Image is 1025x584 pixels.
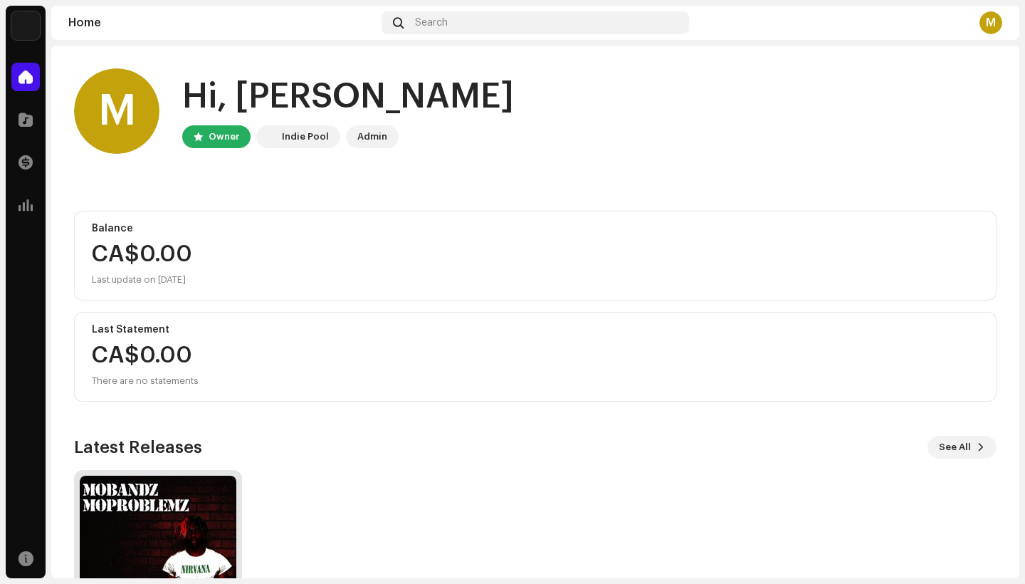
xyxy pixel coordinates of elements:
div: Indie Pool [282,128,329,145]
div: Hi, [PERSON_NAME] [182,74,514,120]
span: Search [415,17,448,28]
div: Balance [92,223,979,234]
re-o-card-value: Balance [74,211,997,301]
img: 190830b2-3b53-4b0d-992c-d3620458de1d [11,11,40,40]
div: Home [68,17,376,28]
div: There are no statements [92,372,199,390]
div: Admin [357,128,387,145]
div: Last Statement [92,324,979,335]
h3: Latest Releases [74,436,202,459]
span: See All [939,433,971,462]
div: M [74,68,159,154]
div: Last update on [DATE] [92,271,979,288]
div: M [979,11,1002,34]
button: See All [927,436,997,459]
div: Owner [209,128,239,145]
re-o-card-value: Last Statement [74,312,997,402]
img: 190830b2-3b53-4b0d-992c-d3620458de1d [259,128,276,145]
